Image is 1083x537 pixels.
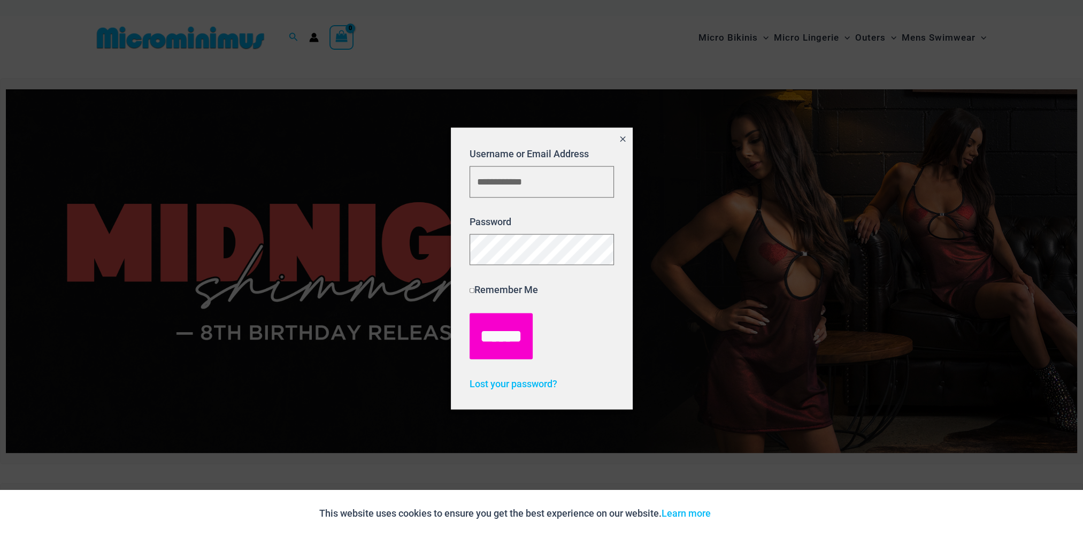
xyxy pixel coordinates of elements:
a: Lost your password? [470,378,557,389]
label: Username or Email Address [470,148,589,159]
p: This website uses cookies to ensure you get the best experience on our website. [319,505,711,521]
input: Remember Me [470,288,474,293]
label: Password [470,216,511,227]
button: Close popup [613,128,632,152]
button: Accept [719,501,764,526]
a: Learn more [662,508,711,519]
label: Remember Me [470,283,538,295]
